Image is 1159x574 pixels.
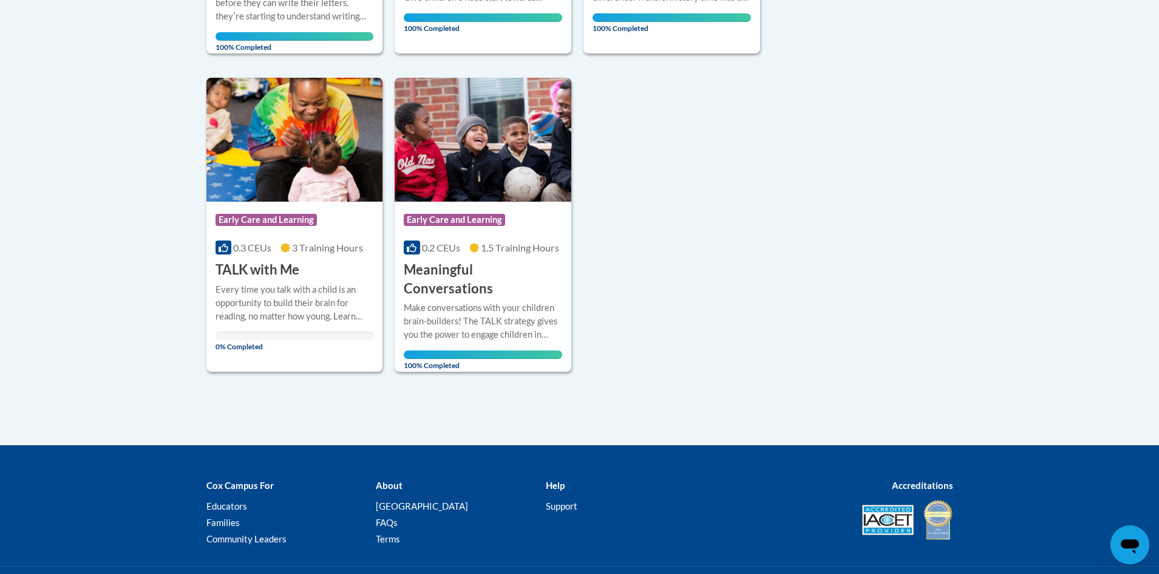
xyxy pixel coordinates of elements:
b: Help [546,480,565,491]
span: 100% Completed [593,13,751,33]
iframe: Button to launch messaging window [1110,525,1149,564]
div: Your progress [216,32,374,41]
div: Your progress [593,13,751,22]
span: 100% Completed [404,350,562,370]
a: [GEOGRAPHIC_DATA] [376,501,468,511]
span: Early Care and Learning [216,214,317,226]
a: Terms [376,533,400,544]
a: Educators [206,501,247,511]
span: 0.2 CEUs [422,242,460,253]
a: FAQs [376,517,398,528]
div: Your progress [404,13,562,22]
span: 3 Training Hours [292,242,363,253]
span: 1.5 Training Hours [481,242,559,253]
h3: TALK with Me [216,261,299,279]
a: Support [546,501,577,511]
img: Accredited IACET® Provider [862,505,914,535]
div: Your progress [404,350,562,359]
span: 100% Completed [216,32,374,52]
a: Families [206,517,240,528]
h3: Meaningful Conversations [404,261,562,298]
b: Cox Campus For [206,480,274,491]
span: 100% Completed [404,13,562,33]
a: Course LogoEarly Care and Learning0.3 CEUs3 Training Hours TALK with MeEvery time you talk with a... [206,78,383,372]
a: Course LogoEarly Care and Learning0.2 CEUs1.5 Training Hours Meaningful ConversationsMake convers... [395,78,571,372]
img: Course Logo [206,78,383,202]
b: About [376,480,403,491]
a: Community Leaders [206,533,287,544]
span: 0.3 CEUs [233,242,271,253]
img: IDA® Accredited [923,499,953,541]
img: Course Logo [395,78,571,202]
div: Make conversations with your children brain-builders! The TALK strategy gives you the power to en... [404,301,562,341]
span: Early Care and Learning [404,214,505,226]
b: Accreditations [892,480,953,491]
div: Every time you talk with a child is an opportunity to build their brain for reading, no matter ho... [216,283,374,323]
